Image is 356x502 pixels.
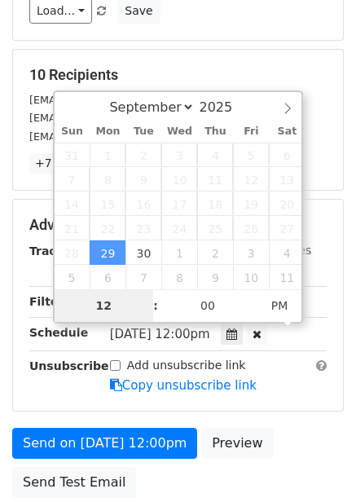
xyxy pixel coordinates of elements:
[55,240,90,265] span: September 28, 2025
[29,244,84,258] strong: Tracking
[90,167,125,192] span: September 8, 2025
[269,240,305,265] span: October 4, 2025
[275,424,356,502] iframe: Chat Widget
[55,192,90,216] span: September 14, 2025
[197,143,233,167] span: September 4, 2025
[110,378,257,393] a: Copy unsubscribe link
[269,126,305,137] span: Sat
[29,359,109,372] strong: Unsubscribe
[29,112,211,124] small: [EMAIL_ADDRESS][DOMAIN_NAME]
[29,295,71,308] strong: Filters
[90,265,125,289] span: October 6, 2025
[29,153,90,174] a: +7 more
[269,167,305,192] span: September 13, 2025
[55,216,90,240] span: September 21, 2025
[195,99,253,115] input: Year
[125,265,161,289] span: October 7, 2025
[201,428,273,459] a: Preview
[269,143,305,167] span: September 6, 2025
[233,192,269,216] span: September 19, 2025
[161,167,197,192] span: September 10, 2025
[161,240,197,265] span: October 1, 2025
[233,126,269,137] span: Fri
[125,192,161,216] span: September 16, 2025
[110,327,210,341] span: [DATE] 12:00pm
[197,167,233,192] span: September 11, 2025
[29,326,88,339] strong: Schedule
[125,167,161,192] span: September 9, 2025
[29,130,211,143] small: [EMAIL_ADDRESS][DOMAIN_NAME]
[233,216,269,240] span: September 26, 2025
[29,66,327,84] h5: 10 Recipients
[127,357,246,374] label: Add unsubscribe link
[55,126,90,137] span: Sun
[90,240,125,265] span: September 29, 2025
[12,428,197,459] a: Send on [DATE] 12:00pm
[29,94,211,106] small: [EMAIL_ADDRESS][DOMAIN_NAME]
[161,126,197,137] span: Wed
[233,167,269,192] span: September 12, 2025
[158,289,257,322] input: Minute
[257,289,302,322] span: Click to toggle
[197,192,233,216] span: September 18, 2025
[90,126,125,137] span: Mon
[233,240,269,265] span: October 3, 2025
[161,265,197,289] span: October 8, 2025
[55,265,90,289] span: October 5, 2025
[125,143,161,167] span: September 2, 2025
[55,143,90,167] span: August 31, 2025
[125,216,161,240] span: September 23, 2025
[197,240,233,265] span: October 2, 2025
[90,192,125,216] span: September 15, 2025
[197,216,233,240] span: September 25, 2025
[233,143,269,167] span: September 5, 2025
[233,265,269,289] span: October 10, 2025
[90,143,125,167] span: September 1, 2025
[197,126,233,137] span: Thu
[161,143,197,167] span: September 3, 2025
[197,265,233,289] span: October 9, 2025
[269,192,305,216] span: September 20, 2025
[161,216,197,240] span: September 24, 2025
[161,192,197,216] span: September 17, 2025
[12,467,136,498] a: Send Test Email
[269,216,305,240] span: September 27, 2025
[269,265,305,289] span: October 11, 2025
[55,289,154,322] input: Hour
[29,216,327,234] h5: Advanced
[55,167,90,192] span: September 7, 2025
[153,289,158,322] span: :
[125,126,161,137] span: Tue
[90,216,125,240] span: September 22, 2025
[125,240,161,265] span: September 30, 2025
